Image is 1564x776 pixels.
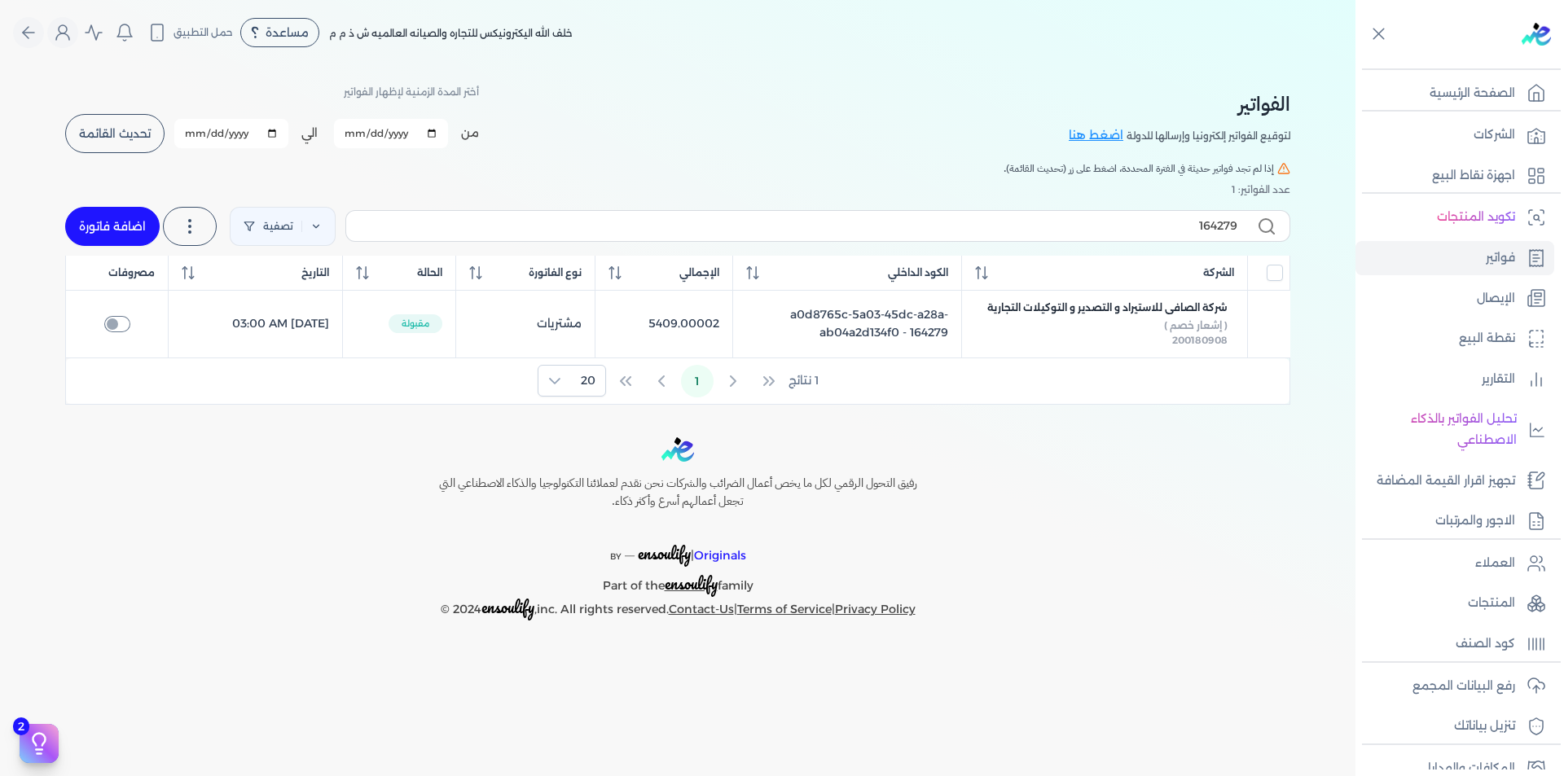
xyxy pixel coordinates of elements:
[694,548,746,563] span: Originals
[404,524,951,568] p: |
[665,578,718,593] a: ensoulify
[610,551,622,562] span: BY
[1355,402,1554,457] a: تحليل الفواتير بالذكاء الاصطناعي
[461,125,479,142] label: من
[1355,241,1554,275] a: فواتير
[404,567,951,597] p: Part of the family
[1069,90,1290,119] h2: الفواتير
[65,207,160,246] a: اضافة فاتورة
[301,265,329,280] span: التاريخ
[638,541,691,566] span: ensoulify
[1355,627,1554,661] a: كود الصنف
[1474,125,1515,146] p: الشركات
[987,300,1228,315] span: شركة الصافى للاستيراد و التصدير و التوكيلات التجارية
[1377,471,1515,492] p: تجهيز اقرار القيمة المضافة
[669,602,734,616] a: Contact-Us
[1069,127,1127,145] a: اضغط هنا
[681,365,714,397] button: Page 1
[1454,716,1515,737] p: تنزيل بياناتك
[20,724,59,763] button: 2
[1355,709,1554,743] a: تنزيل بياناتك
[143,19,237,46] button: حمل التطبيق
[661,437,694,463] img: logo
[404,597,951,620] p: © 2024 ,inc. All rights reserved. | |
[108,265,155,280] span: مصروفات
[359,217,1237,235] input: بحث في الفواتير الحالية...
[301,125,318,142] label: الي
[529,265,582,280] span: نوع الفاتورة
[1459,328,1515,349] p: نقطة البيع
[13,717,29,735] span: 2
[174,25,233,40] span: حمل التطبيق
[1004,161,1274,176] span: إذا لم تجد فواتير حديثة في الفترة المحددة، اضغط على زر (تحديث القائمة).
[1432,165,1515,186] p: اجهزة نقاط البيع
[79,128,151,139] span: تحديث القائمة
[1355,464,1554,498] a: تجهيز اقرار القيمة المضافة
[1437,207,1515,228] p: تكويد المنتجات
[404,475,951,510] h6: رفيق التحول الرقمي لكل ما يخص أعمال الضرائب والشركات نحن نقدم لعملائنا التكنولوجيا والذكاء الاصطن...
[1172,334,1228,346] span: 200180908
[240,18,319,47] div: مساعدة
[1456,634,1515,655] p: كود الصنف
[344,81,479,103] p: أختر المدة الزمنية لإظهار الفواتير
[571,366,605,396] span: Rows per page
[1412,676,1515,697] p: رفع البيانات المجمع
[1164,318,1228,333] span: ( إشعار خصم )
[329,27,573,39] span: خلف الله اليكترونيكس للتجاره والصيانه العالميه ش ذ م م
[1355,200,1554,235] a: تكويد المنتجات
[789,372,819,389] span: 1 نتائج
[1482,369,1515,390] p: التقارير
[1355,586,1554,620] a: المنتجات
[888,265,948,280] span: الكود الداخلي
[1355,669,1554,704] a: رفع البيانات المجمع
[1355,159,1554,193] a: اجهزة نقاط البيع
[1522,23,1551,46] img: logo
[1355,118,1554,152] a: الشركات
[1430,83,1515,104] p: الصفحة الرئيسية
[1355,282,1554,316] a: الإيصال
[230,207,336,246] a: تصفية
[1355,362,1554,397] a: التقارير
[1355,504,1554,538] a: الاجور والمرتبات
[65,114,165,153] button: تحديث القائمة
[65,182,1290,197] div: عدد الفواتير: 1
[266,27,309,38] span: مساعدة
[1355,322,1554,356] a: نقطة البيع
[625,546,635,557] sup: __
[481,594,534,620] span: ensoulify
[1475,553,1515,574] p: العملاء
[1468,593,1515,614] p: المنتجات
[1486,248,1515,269] p: فواتير
[1355,77,1554,111] a: الصفحة الرئيسية
[1364,409,1517,450] p: تحليل الفواتير بالذكاء الاصطناعي
[1355,546,1554,581] a: العملاء
[1203,265,1234,280] span: الشركة
[1477,288,1515,309] p: الإيصال
[1435,511,1515,532] p: الاجور والمرتبات
[417,265,442,280] span: الحالة
[679,265,719,280] span: الإجمالي
[1127,125,1290,147] p: لتوقيع الفواتير إلكترونيا وإرسالها للدولة
[737,602,832,616] a: Terms of Service
[665,571,718,596] span: ensoulify
[835,602,916,616] a: Privacy Policy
